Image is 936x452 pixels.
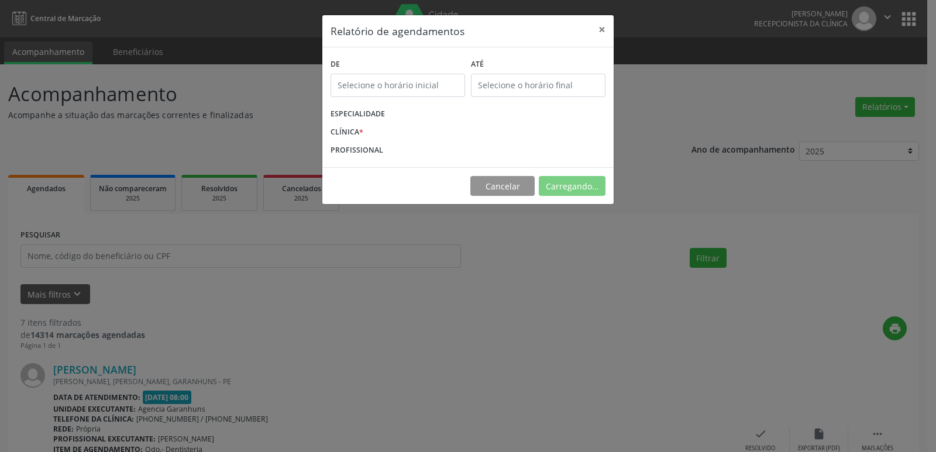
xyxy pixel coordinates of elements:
[331,23,464,39] h5: Relatório de agendamentos
[331,105,385,123] label: ESPECIALIDADE
[539,176,605,196] button: Carregando...
[471,56,605,74] label: ATÉ
[471,74,605,97] input: Selecione o horário final
[331,56,465,74] label: De
[331,123,363,142] label: CLÍNICA
[331,74,465,97] input: Selecione o horário inicial
[470,176,535,196] button: Cancelar
[331,141,383,159] label: PROFISSIONAL
[590,15,614,44] button: Close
